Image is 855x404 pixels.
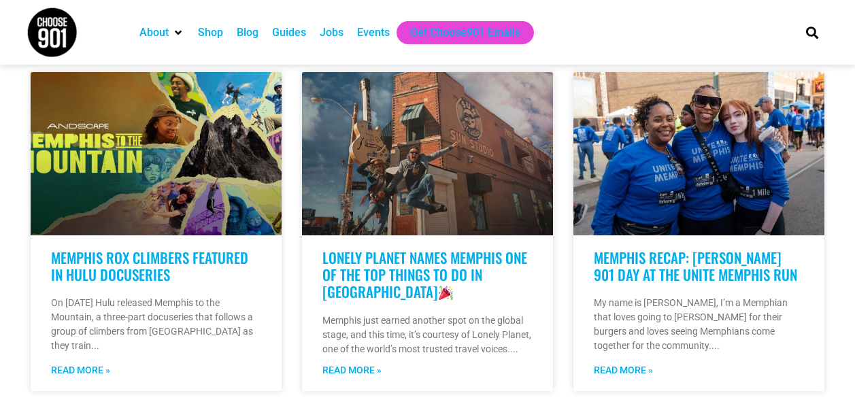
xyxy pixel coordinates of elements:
[198,24,223,41] a: Shop
[357,24,390,41] a: Events
[322,363,382,377] a: Read more about Lonely Planet Names Memphis One of the Top Things to Do in North America 🎉
[51,296,261,353] p: On [DATE] Hulu released Memphis to the Mountain, a three-part docuseries that follows a group of ...
[594,363,653,377] a: Read more about Memphis Recap: Kylen’s 901 Day At The Unite Memphis Run
[302,72,553,235] a: Two people jumping in front of a building with a guitar, featuring The Edge.
[139,24,169,41] a: About
[320,24,343,41] a: Jobs
[133,21,191,44] div: About
[51,363,110,377] a: Read more about Memphis Rox Climbers Featured in Hulu Docuseries
[322,247,527,302] a: Lonely Planet Names Memphis One of the Top Things to Do in [GEOGRAPHIC_DATA]
[272,24,306,41] a: Guides
[801,21,823,44] div: Search
[51,247,248,285] a: Memphis Rox Climbers Featured in Hulu Docuseries
[439,286,453,300] img: 🎉
[237,24,258,41] a: Blog
[594,247,797,285] a: Memphis Recap: [PERSON_NAME] 901 Day At The Unite Memphis Run
[410,24,520,41] a: Get Choose901 Emails
[133,21,783,44] nav: Main nav
[322,314,533,356] p: Memphis just earned another spot on the global stage, and this time, it’s courtesy of Lonely Plan...
[594,296,804,353] p: My name is [PERSON_NAME], I’m a Memphian that loves going to [PERSON_NAME] for their burgers and ...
